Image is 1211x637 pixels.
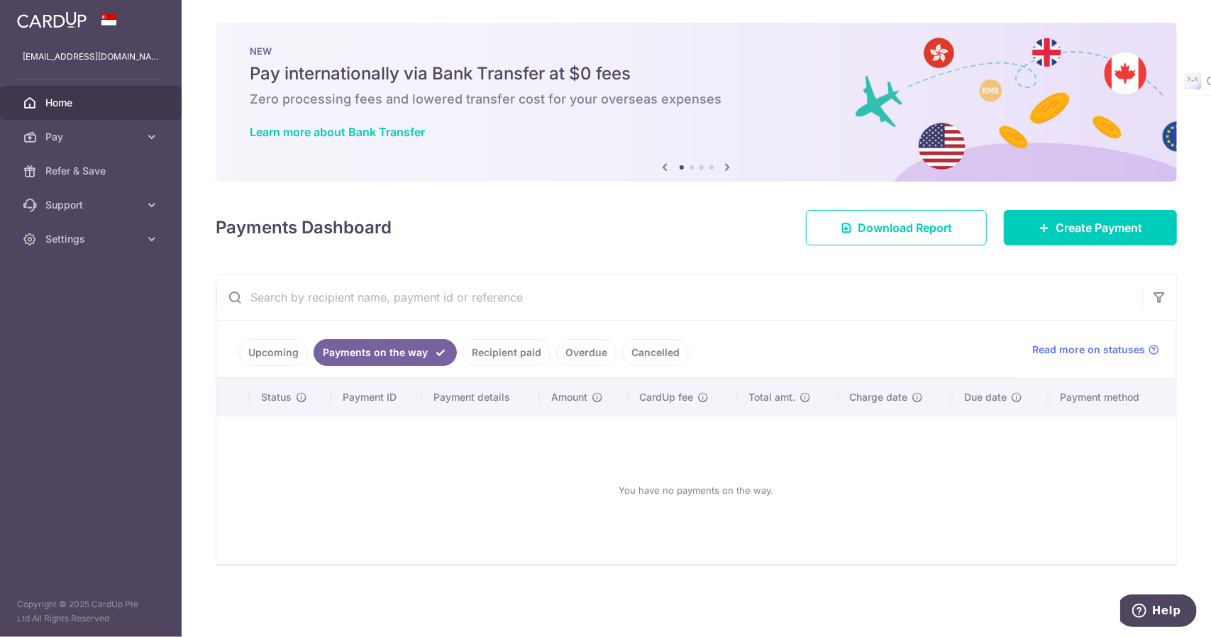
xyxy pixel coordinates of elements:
[551,390,587,404] span: Amount
[216,275,1142,320] input: Search by recipient name, payment id or reference
[261,390,292,404] span: Status
[556,339,616,366] a: Overdue
[45,96,139,110] span: Home
[622,339,689,366] a: Cancelled
[45,164,139,178] span: Refer & Save
[233,428,1159,553] div: You have no payments on the way.
[250,91,1143,108] h6: Zero processing fees and lowered transfer cost for your overseas expenses
[17,11,87,28] img: CardUp
[858,219,952,236] span: Download Report
[216,23,1177,182] img: Bank transfer banner
[216,215,392,240] h4: Payments Dashboard
[422,379,540,416] th: Payment details
[1004,210,1177,245] a: Create Payment
[45,232,139,246] span: Settings
[749,390,796,404] span: Total amt.
[1032,343,1159,357] a: Read more on statuses
[806,210,987,245] a: Download Report
[45,198,139,212] span: Support
[964,390,1007,404] span: Due date
[1049,379,1176,416] th: Payment method
[250,45,1143,57] p: NEW
[45,130,139,144] span: Pay
[850,390,908,404] span: Charge date
[239,339,308,366] a: Upcoming
[1056,219,1142,236] span: Create Payment
[314,339,457,366] a: Payments on the way
[1032,343,1145,357] span: Read more on statuses
[250,125,425,139] a: Learn more about Bank Transfer
[463,339,551,366] a: Recipient paid
[250,62,1143,85] h5: Pay internationally via Bank Transfer at $0 fees
[331,379,422,416] th: Payment ID
[640,390,694,404] span: CardUp fee
[1120,594,1197,630] iframe: Opens a widget where you can find more information
[23,50,159,64] p: [EMAIL_ADDRESS][DOMAIN_NAME]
